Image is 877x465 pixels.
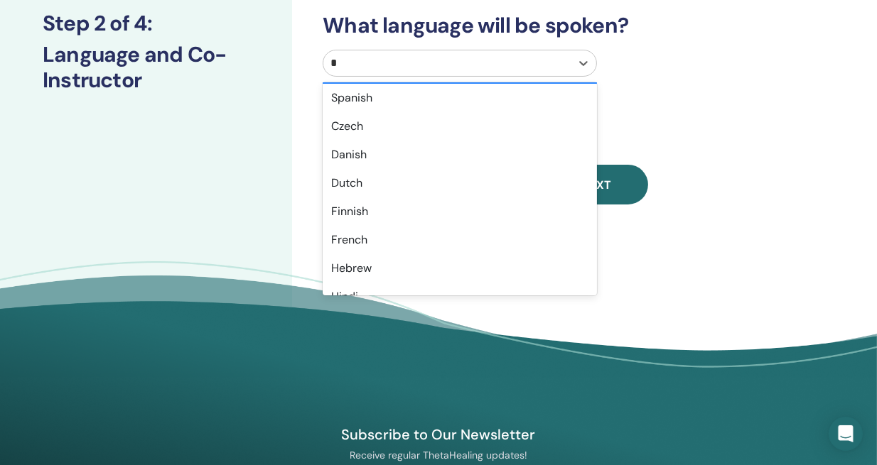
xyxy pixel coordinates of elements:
[43,42,249,93] h3: Language and Co-Instructor
[323,197,596,226] div: Finnish
[323,169,596,197] div: Dutch
[829,417,863,451] div: Open Intercom Messenger
[323,254,596,283] div: Hebrew
[323,226,596,254] div: French
[274,449,603,461] p: Receive regular ThetaHealing updates!
[323,112,596,141] div: Czech
[323,84,596,112] div: Spanish
[274,425,603,444] h4: Subscribe to Our Newsletter
[314,13,763,38] h3: What language will be spoken?
[43,11,249,36] h3: Step 2 of 4 :
[323,283,596,311] div: Hindi
[323,141,596,169] div: Danish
